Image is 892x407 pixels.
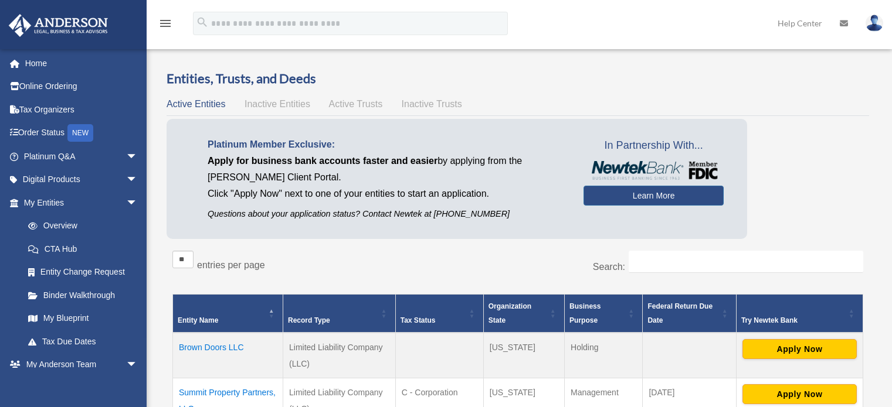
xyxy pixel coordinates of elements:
span: Record Type [288,316,330,324]
th: Organization State: Activate to sort [483,294,564,333]
a: My Entitiesarrow_drop_down [8,191,150,214]
span: Active Trusts [329,99,383,109]
p: by applying from the [PERSON_NAME] Client Portal. [208,153,566,186]
p: Questions about your application status? Contact Newtek at [PHONE_NUMBER] [208,207,566,221]
th: Entity Name: Activate to invert sorting [173,294,283,333]
th: Federal Return Due Date: Activate to sort [643,294,737,333]
th: Tax Status: Activate to sort [395,294,483,333]
i: search [196,16,209,29]
td: Holding [565,333,643,378]
img: User Pic [866,15,883,32]
a: Overview [16,214,144,238]
label: Search: [593,262,625,272]
a: Binder Walkthrough [16,283,150,307]
a: Tax Due Dates [16,330,150,353]
span: Inactive Entities [245,99,310,109]
a: My Blueprint [16,307,150,330]
label: entries per page [197,260,265,270]
span: Federal Return Due Date [647,302,713,324]
a: Tax Organizers [8,98,155,121]
a: menu [158,20,172,30]
img: Anderson Advisors Platinum Portal [5,14,111,37]
span: Apply for business bank accounts faster and easier [208,156,437,166]
img: NewtekBankLogoSM.png [589,161,718,180]
span: arrow_drop_down [126,353,150,377]
a: Entity Change Request [16,261,150,284]
span: Entity Name [178,316,218,324]
th: Try Newtek Bank : Activate to sort [736,294,863,333]
span: In Partnership With... [584,136,724,155]
span: arrow_drop_down [126,191,150,215]
button: Apply Now [742,384,857,404]
span: Inactive Trusts [402,99,462,109]
span: Active Entities [167,99,225,109]
p: Platinum Member Exclusive: [208,136,566,153]
div: NEW [67,124,93,142]
a: Home [8,52,155,75]
td: Brown Doors LLC [173,333,283,378]
a: Learn More [584,186,724,206]
div: Try Newtek Bank [741,313,845,327]
a: My Anderson Teamarrow_drop_down [8,353,155,377]
button: Apply Now [742,339,857,359]
span: Tax Status [401,316,436,324]
span: Business Purpose [569,302,601,324]
span: arrow_drop_down [126,145,150,169]
a: CTA Hub [16,237,150,261]
i: menu [158,16,172,30]
a: Digital Productsarrow_drop_down [8,168,155,191]
td: Limited Liability Company (LLC) [283,333,396,378]
span: Organization State [489,302,531,324]
th: Record Type: Activate to sort [283,294,396,333]
a: Platinum Q&Aarrow_drop_down [8,145,155,168]
p: Click "Apply Now" next to one of your entities to start an application. [208,186,566,202]
a: Order StatusNEW [8,121,155,145]
span: arrow_drop_down [126,168,150,192]
h3: Entities, Trusts, and Deeds [167,70,869,88]
th: Business Purpose: Activate to sort [565,294,643,333]
td: [US_STATE] [483,333,564,378]
a: Online Ordering [8,75,155,98]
